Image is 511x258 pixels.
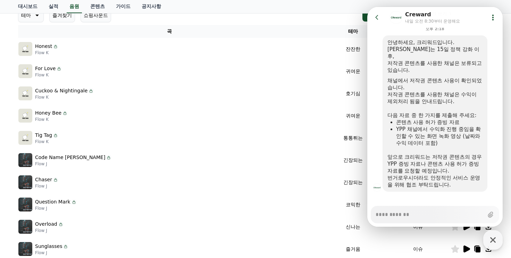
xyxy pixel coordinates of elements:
td: 긴장되는 [321,149,386,171]
img: music [18,42,32,56]
th: 테마 [321,25,386,38]
td: 통통튀는 [321,127,386,149]
p: Flow K [35,50,58,56]
td: 귀여운 [321,105,386,127]
p: Code Name [PERSON_NAME] [35,154,105,161]
td: 신나는 [321,216,386,238]
img: music [18,131,32,145]
td: 귀여운 [321,60,386,82]
td: 긴장되는 [321,171,386,193]
img: music [18,175,32,189]
iframe: Channel chat [367,7,503,227]
p: Flow J [35,161,111,167]
p: 테마 [21,10,31,20]
th: 곡 [18,25,321,38]
button: 채널 등록하기 [362,9,407,22]
img: music [18,86,32,100]
p: Sunglasses [35,243,62,250]
td: 호기심 [321,82,386,105]
p: For Love [35,65,56,72]
button: 즐겨찾기 [49,8,75,22]
p: Cuckoo & Nightingale [35,87,87,94]
p: Question Mark [35,198,70,206]
p: Flow K [35,117,68,122]
p: Flow K [35,139,58,144]
p: Chaser [35,176,52,183]
p: Flow J [35,206,77,211]
p: Honey Bee [35,109,61,117]
p: Flow K [35,72,62,78]
p: Honest [35,43,52,50]
p: Overload [35,220,57,228]
img: music [18,153,32,167]
button: 테마 [18,8,44,22]
td: 코믹한 [321,193,386,216]
img: music [18,198,32,211]
img: music [18,64,32,78]
p: Flow K [35,94,94,100]
p: Flow J [35,228,64,233]
img: music [18,109,32,123]
td: 이슈 [386,216,451,238]
img: music [18,242,32,256]
img: music [18,220,32,234]
p: Tig Tag [35,132,52,139]
p: Flow J [35,183,58,189]
button: 쇼핑사운드 [81,8,111,22]
p: Flow J [35,250,68,256]
td: 잔잔한 [321,38,386,60]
